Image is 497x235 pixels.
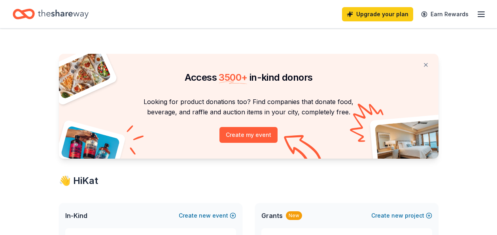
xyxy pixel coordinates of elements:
p: Looking for product donations too? Find companies that donate food, beverage, and raffle and auct... [68,97,429,117]
span: Access in-kind donors [185,72,313,83]
div: 👋 Hi Kat [59,174,438,187]
span: new [199,211,211,220]
button: Create my event [219,127,278,143]
a: Home [13,5,89,23]
a: Earn Rewards [416,7,473,21]
button: Createnewevent [179,211,236,220]
button: Createnewproject [371,211,432,220]
img: Curvy arrow [284,135,323,165]
span: Grants [261,211,283,220]
a: Upgrade your plan [342,7,413,21]
span: 3500 + [219,72,247,83]
span: In-Kind [65,211,87,220]
div: New [286,211,302,220]
span: new [391,211,403,220]
img: Pizza [50,49,111,100]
